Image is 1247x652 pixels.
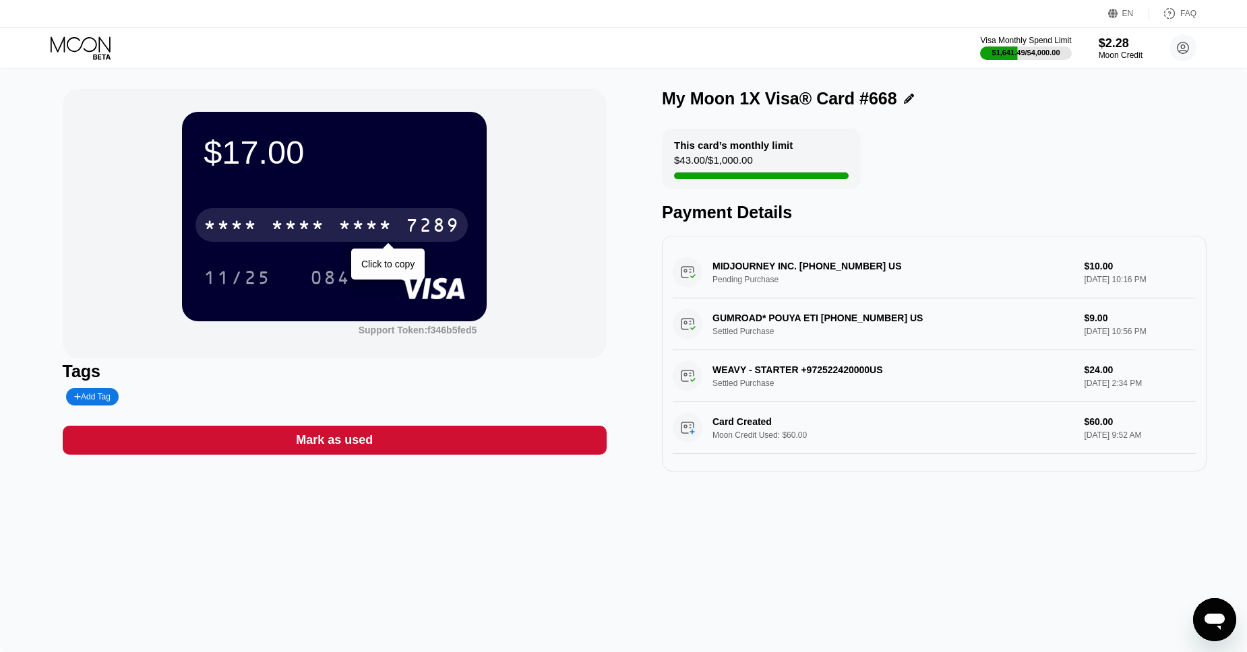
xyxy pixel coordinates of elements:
iframe: Button to launch messaging window [1193,598,1236,641]
div: Add Tag [74,392,111,401]
div: $43.00 / $1,000.00 [674,154,753,172]
div: Add Tag [66,388,119,405]
div: 11/25 [204,269,271,290]
div: This card’s monthly limit [674,139,793,151]
div: Tags [63,362,607,381]
div: EN [1108,7,1149,20]
div: Visa Monthly Spend Limit$1,641.49/$4,000.00 [980,36,1071,60]
div: 7289 [406,216,460,238]
div: My Moon 1X Visa® Card #668 [662,89,897,108]
div: Mark as used [63,426,607,455]
div: Click to copy [361,259,415,269]
div: $1,641.49 / $4,000.00 [992,48,1060,57]
div: Support Token: f346b5fed5 [359,325,477,335]
div: 11/25 [193,261,281,294]
div: Visa Monthly Spend Limit [980,36,1071,45]
div: EN [1122,9,1134,18]
div: $2.28Moon Credit [1099,36,1143,60]
div: FAQ [1149,7,1196,20]
div: $17.00 [204,133,465,171]
div: FAQ [1180,9,1196,18]
div: 084 [310,269,351,290]
div: Mark as used [296,432,373,448]
div: $2.28 [1099,36,1143,51]
div: Payment Details [662,203,1207,222]
div: Support Token:f346b5fed5 [359,325,477,335]
div: 084 [300,261,361,294]
div: Moon Credit [1099,51,1143,60]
